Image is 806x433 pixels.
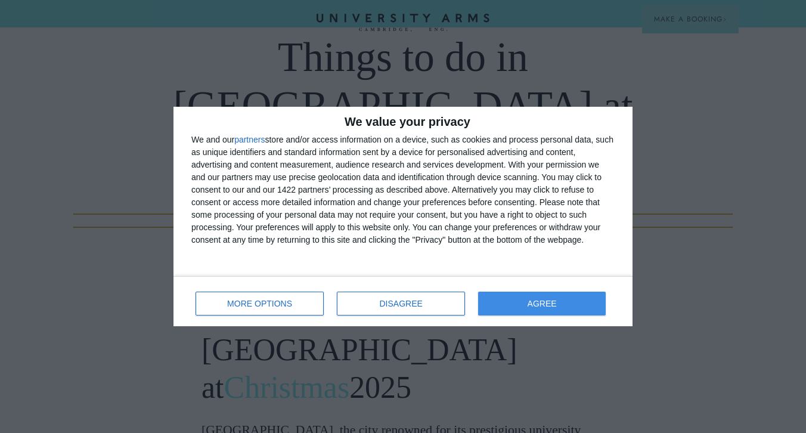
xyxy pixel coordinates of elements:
[227,299,292,308] span: MORE OPTIONS
[196,292,324,316] button: MORE OPTIONS
[191,134,615,246] div: We and our store and/or access information on a device, such as cookies and process personal data...
[478,292,606,316] button: AGREE
[234,135,265,144] button: partners
[191,116,615,128] h2: We value your privacy
[173,107,633,326] div: qc-cmp2-ui
[380,299,423,308] span: DISAGREE
[337,292,465,316] button: DISAGREE
[528,299,557,308] span: AGREE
